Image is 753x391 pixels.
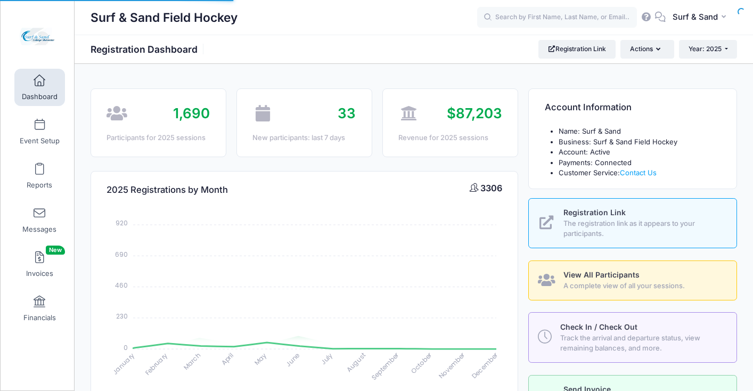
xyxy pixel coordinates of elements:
[91,44,207,55] h1: Registration Dashboard
[398,133,502,143] div: Revenue for 2025 sessions
[115,250,128,259] tspan: 690
[560,322,637,331] span: Check In / Check Out
[91,5,238,30] h1: Surf & Sand Field Hockey
[107,133,210,143] div: Participants for 2025 sessions
[14,290,65,327] a: Financials
[538,40,616,58] a: Registration Link
[563,208,626,217] span: Registration Link
[14,201,65,239] a: Messages
[22,92,58,101] span: Dashboard
[46,246,65,255] span: New
[528,312,737,362] a: Check In / Check Out Track the arrival and departure status, view remaining balances, and more.
[26,269,53,278] span: Invoices
[20,136,60,145] span: Event Setup
[14,69,65,106] a: Dashboard
[1,11,75,62] a: Surf & Sand Field Hockey
[14,246,65,283] a: InvoicesNew
[563,270,640,279] span: View All Participants
[219,351,235,366] tspan: April
[111,351,137,377] tspan: January
[480,183,502,193] span: 3306
[477,7,637,28] input: Search by First Name, Last Name, or Email...
[173,105,210,121] span: 1,690
[284,351,301,368] tspan: June
[689,45,722,53] span: Year: 2025
[528,198,737,248] a: Registration Link The registration link as it appears to your participants.
[107,175,228,206] h4: 2025 Registrations by Month
[545,93,632,123] h4: Account Information
[338,105,356,121] span: 33
[666,5,737,30] button: Surf & Sand
[370,351,401,382] tspan: September
[470,351,501,381] tspan: December
[559,158,721,168] li: Payments: Connected
[182,351,203,372] tspan: March
[22,225,56,234] span: Messages
[560,333,724,354] span: Track the arrival and departure status, view remaining balances, and more.
[27,181,52,190] span: Reports
[409,351,434,376] tspan: October
[252,351,268,366] tspan: May
[319,351,335,366] tspan: July
[563,281,724,291] span: A complete view of all your sessions.
[143,351,169,377] tspan: February
[620,168,657,177] a: Contact Us
[18,17,58,56] img: Surf & Sand Field Hockey
[620,40,674,58] button: Actions
[23,313,56,322] span: Financials
[345,351,367,373] tspan: August
[124,343,128,352] tspan: 0
[14,157,65,194] a: Reports
[559,126,721,137] li: Name: Surf & Sand
[437,351,468,381] tspan: November
[679,40,737,58] button: Year: 2025
[559,168,721,178] li: Customer Service:
[563,218,724,239] span: The registration link as it appears to your participants.
[252,133,356,143] div: New participants: last 7 days
[559,147,721,158] li: Account: Active
[14,113,65,150] a: Event Setup
[447,105,502,121] span: $87,203
[116,312,128,321] tspan: 230
[115,281,128,290] tspan: 460
[528,260,737,300] a: View All Participants A complete view of all your sessions.
[559,137,721,148] li: Business: Surf & Sand Field Hockey
[673,11,718,23] span: Surf & Sand
[116,218,128,227] tspan: 920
